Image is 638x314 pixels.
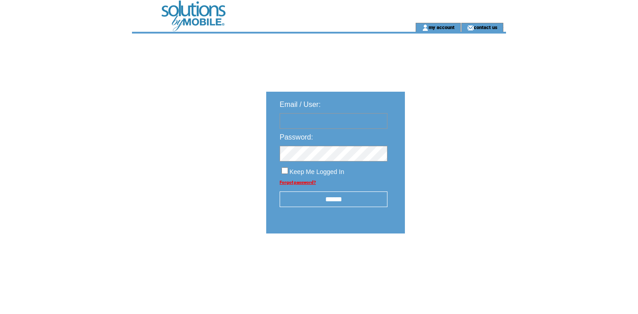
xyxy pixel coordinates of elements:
a: Forgot password? [280,180,316,185]
span: Password: [280,133,313,141]
img: account_icon.gif;jsessionid=7907C18CBCC9E5783B60A3BF743758DC [422,24,429,31]
span: Email / User: [280,101,321,108]
a: my account [429,24,455,30]
img: transparent.png;jsessionid=7907C18CBCC9E5783B60A3BF743758DC [431,256,476,267]
span: Keep Me Logged In [289,168,344,175]
a: contact us [474,24,498,30]
img: contact_us_icon.gif;jsessionid=7907C18CBCC9E5783B60A3BF743758DC [467,24,474,31]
